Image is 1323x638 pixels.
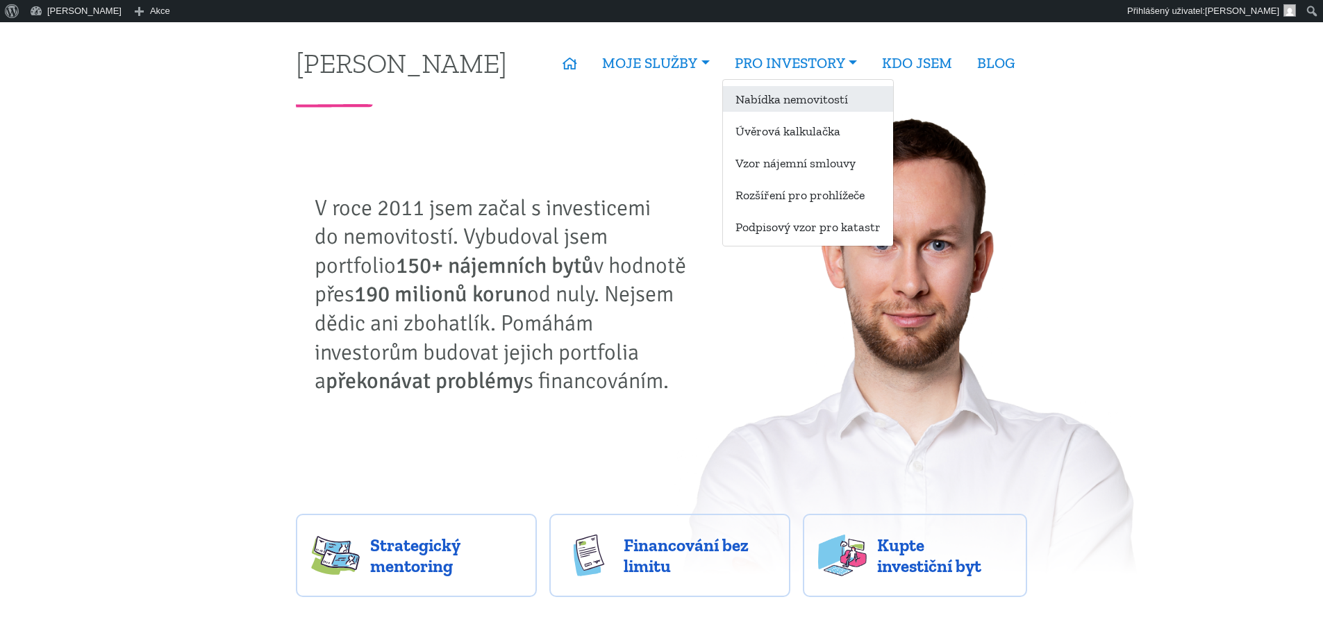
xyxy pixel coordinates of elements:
span: Financování bez limitu [624,535,775,576]
a: Nabídka nemovitostí [723,86,893,112]
strong: 190 milionů korun [354,280,527,308]
span: Kupte investiční byt [877,535,1012,576]
a: Financování bez limitu [549,514,790,597]
a: Rozšíření pro prohlížeče [723,182,893,208]
img: strategy [311,535,360,576]
img: flats [818,535,867,576]
a: Podpisový vzor pro katastr [723,214,893,240]
a: KDO JSEM [869,47,965,79]
p: V roce 2011 jsem začal s investicemi do nemovitostí. Vybudoval jsem portfolio v hodnotě přes od n... [315,194,697,396]
a: Úvěrová kalkulačka [723,118,893,144]
a: Strategický mentoring [296,514,537,597]
span: Strategický mentoring [370,535,522,576]
strong: překonávat problémy [326,367,524,394]
a: Kupte investiční byt [803,514,1027,597]
a: BLOG [965,47,1027,79]
span: [PERSON_NAME] [1205,6,1279,16]
a: PRO INVESTORY [722,47,869,79]
a: Vzor nájemní smlouvy [723,150,893,176]
a: MOJE SLUŽBY [590,47,722,79]
strong: 150+ nájemních bytů [396,252,594,279]
img: finance [565,535,613,576]
a: [PERSON_NAME] [296,49,507,76]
